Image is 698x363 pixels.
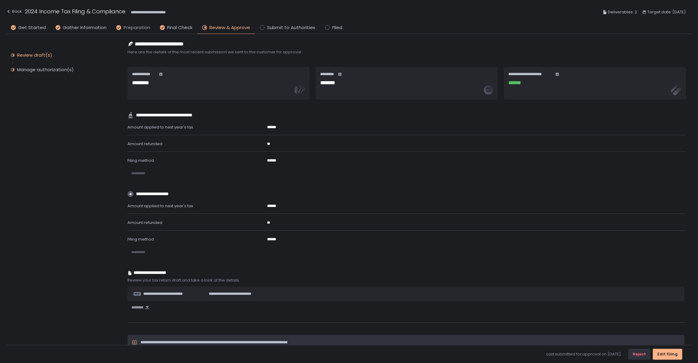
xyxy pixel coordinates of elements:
span: Amount applied to next year's tax [127,203,193,209]
button: Reject [628,349,650,360]
span: Gather Information [63,24,107,31]
span: Preparation [124,24,150,31]
div: Manage authorization(s) [17,67,74,73]
div: Back [6,8,22,15]
span: Review your tax return draft and take a look at the details [127,278,686,283]
span: Filing method [127,158,154,163]
span: Deliverables: 2 [608,8,637,16]
span: Amount refunded [127,141,162,147]
button: Back [6,7,22,17]
div: Review draft(s) [17,52,52,58]
span: Filing method [127,236,154,242]
span: Target date: [DATE] [647,8,686,16]
span: Amount refunded [127,220,162,225]
span: Amount applied to next year's tax [127,124,193,130]
div: Edit filing [657,351,678,357]
span: Final Check [167,24,192,31]
span: Filed [332,24,342,31]
button: Edit filing [653,349,682,360]
div: Reject [633,351,646,357]
span: Submit to Authorities [267,24,315,31]
span: Last submitted for approval on [DATE] [547,351,621,357]
span: Here are the details of the most recent submission we sent to the customer for approval. [127,49,686,55]
span: Get Started [18,24,46,31]
span: Review & Approve [209,24,250,31]
h1: 2024 Income Tax Filing & Compliance [25,7,125,15]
